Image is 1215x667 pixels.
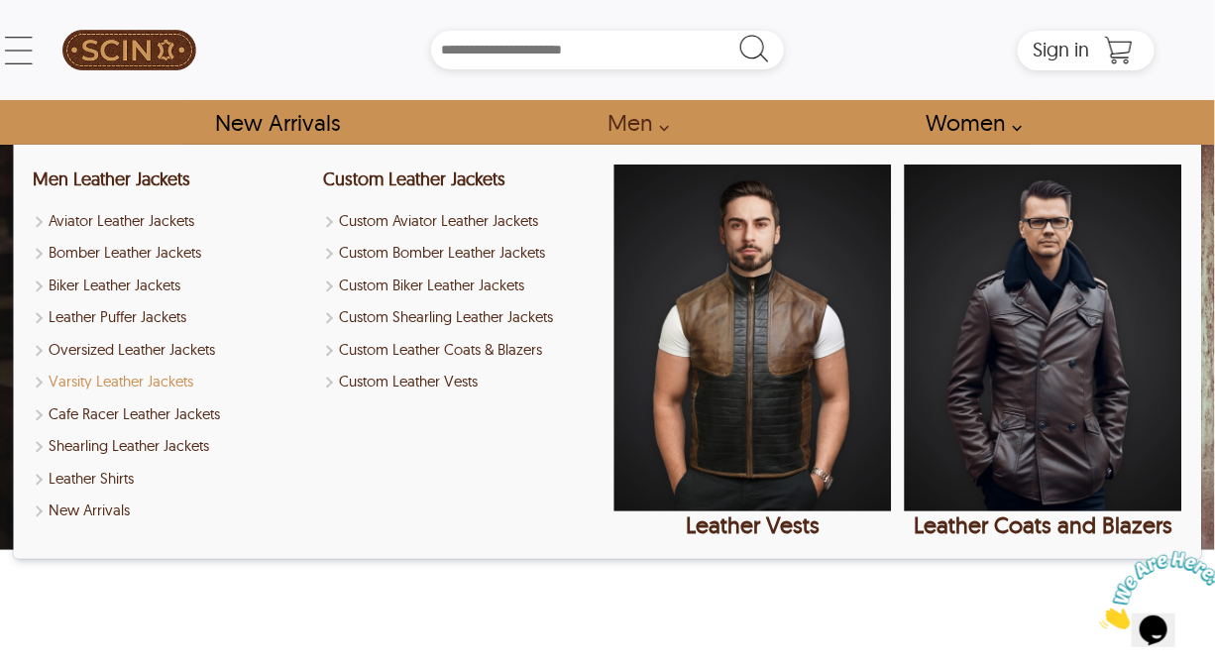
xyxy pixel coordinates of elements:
[614,511,892,539] div: Leather Vests
[34,275,311,297] a: Shop Men Biker Leather Jackets
[1033,44,1089,59] a: Sign in
[585,100,680,145] a: shop men's leather jackets
[34,468,311,491] a: Shop Leather Shirts
[614,165,892,539] a: Leather Vests
[1033,37,1089,61] span: Sign in
[34,242,311,265] a: Shop Men Bomber Leather Jackets
[34,167,191,190] a: Shop Men Leather Jackets
[34,306,311,329] a: Shop Leather Puffer Jackets
[905,511,1182,539] div: Leather Coats and Blazers
[60,10,197,90] a: SCIN
[905,165,1182,511] img: Leather Coats and Blazers
[324,167,506,190] a: Custom Leather Jackets
[324,371,602,393] a: Shop Custom Leather Vests
[614,165,892,511] img: Leather Vests
[324,339,602,362] a: Shop Custom Leather Coats & Blazers
[62,10,196,90] img: SCIN
[324,242,602,265] a: Shop Custom Bomber Leather Jackets
[903,100,1033,145] a: Shop Women Leather Jackets
[34,435,311,458] a: Shop Men Shearling Leather Jackets
[324,275,602,297] a: Shop Custom Biker Leather Jackets
[34,371,311,393] a: Shop Varsity Leather Jackets
[1099,36,1139,65] a: Shopping Cart
[905,165,1182,539] a: Leather Coats and Blazers
[8,8,131,86] img: Chat attention grabber
[34,403,311,426] a: Shop Men Cafe Racer Leather Jackets
[34,210,311,233] a: Shop Men Aviator Leather Jackets
[324,306,602,329] a: Shop Custom Shearling Leather Jackets
[34,339,311,362] a: Shop Oversized Leather Jackets
[1092,543,1215,637] iframe: chat widget
[324,210,602,233] a: Custom Aviator Leather Jackets
[192,100,362,145] a: Shop New Arrivals
[34,500,311,522] a: Shop New Arrivals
